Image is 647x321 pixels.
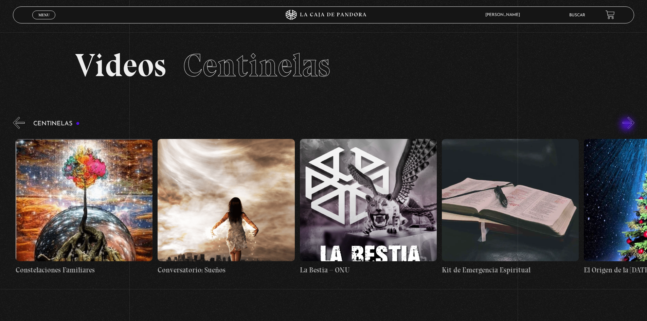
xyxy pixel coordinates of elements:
span: [PERSON_NAME] [482,13,527,17]
a: La Bestia – ONU [300,134,437,281]
h4: Conversatorio: Sueños [158,265,294,275]
button: Next [623,117,634,129]
h4: La Bestia – ONU [300,265,437,275]
button: Previous [13,117,25,129]
h4: Kit de Emergencia Espiritual [442,265,579,275]
span: Menu [38,13,50,17]
a: Constelaciones Familiares [16,134,152,281]
a: View your shopping cart [606,10,615,19]
h2: Videos [75,49,572,82]
a: Kit de Emergencia Espiritual [442,134,579,281]
span: Centinelas [183,46,330,85]
a: Buscar [569,13,585,17]
h4: Constelaciones Familiares [16,265,152,275]
h3: Centinelas [33,121,80,127]
span: Cerrar [36,19,52,23]
a: Conversatorio: Sueños [158,134,294,281]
